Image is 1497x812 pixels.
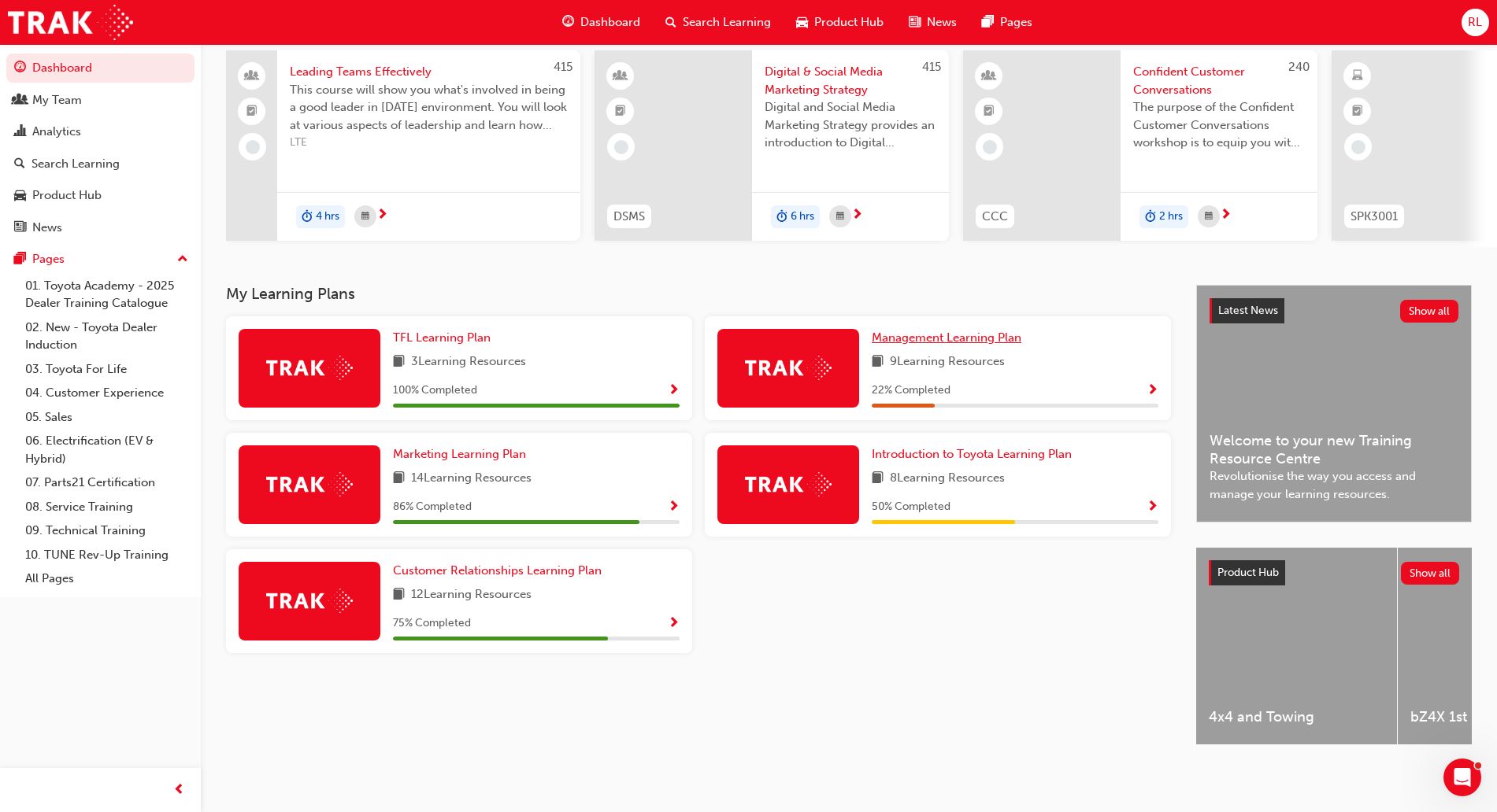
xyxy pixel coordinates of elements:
span: Show Progress [668,617,680,631]
a: Introduction to Toyota Learning Plan [872,445,1078,463]
a: Product HubShow all [1209,560,1459,585]
img: Trak [266,589,353,613]
span: book-icon [393,352,405,372]
a: news-iconNews [896,6,969,39]
a: 04. Customer Experience [19,381,195,405]
span: next-icon [1220,209,1232,223]
span: learningRecordVerb_NONE-icon [246,140,260,154]
span: 415 [922,60,941,74]
span: Show Progress [1147,500,1158,515]
span: Leading Teams Effectively [290,63,568,81]
button: Show Progress [1147,497,1158,517]
span: next-icon [851,209,863,223]
span: SPK3001 [1351,208,1398,226]
div: Search Learning [31,155,120,173]
a: 06. Electrification (EV & Hybrid) [19,429,195,471]
span: 8 Learning Resources [890,469,1005,489]
button: Show Progress [668,381,680,400]
span: Show Progress [668,384,680,398]
button: Pages [6,245,195,274]
span: calendar-icon [836,207,844,227]
span: learningResourceType_INSTRUCTOR_LED-icon [615,66,626,87]
span: Show Progress [668,500,680,515]
span: book-icon [872,469,884,489]
iframe: Intercom live chat [1443,758,1481,796]
span: book-icon [872,352,884,372]
div: My Team [32,91,82,109]
span: Digital and Social Media Marketing Strategy provides an introduction to Digital Marketing and Soc... [765,98,936,152]
span: Latest News [1218,304,1278,317]
span: next-icon [376,209,388,223]
img: Trak [266,472,353,496]
a: Management Learning Plan [872,329,1028,347]
span: Introduction to Toyota Learning Plan [872,447,1072,461]
span: duration-icon [1145,207,1156,227]
img: Trak [8,5,133,40]
a: Product Hub [6,181,195,210]
span: 12 Learning Resources [411,585,532,605]
button: Show Progress [668,497,680,517]
span: Management Learning Plan [872,330,1021,345]
button: RL [1462,9,1489,36]
span: duration-icon [302,207,313,227]
a: Latest NewsShow allWelcome to your new Training Resource CentreRevolutionise the way you access a... [1196,285,1472,522]
a: search-iconSearch Learning [653,6,784,39]
span: news-icon [14,221,26,235]
span: 9 Learning Resources [890,352,1005,372]
a: Dashboard [6,54,195,83]
span: Marketing Learning Plan [393,447,526,461]
a: Customer Relationships Learning Plan [393,562,608,580]
span: Show Progress [1147,384,1158,398]
span: calendar-icon [361,207,369,227]
a: car-iconProduct Hub [784,6,896,39]
a: News [6,213,195,242]
a: 01. Toyota Academy - 2025 Dealer Training Catalogue [19,274,195,316]
button: DashboardMy TeamAnalyticsSearch LearningProduct HubNews [6,50,195,245]
a: 07. Parts21 Certification [19,471,195,495]
span: 3 Learning Resources [411,352,526,372]
span: Digital & Social Media Marketing Strategy [765,63,936,98]
a: Analytics [6,117,195,146]
span: search-icon [665,13,676,32]
span: learningRecordVerb_NONE-icon [983,140,997,154]
a: 09. Technical Training [19,519,195,543]
a: guage-iconDashboard [550,6,653,39]
span: 100 % Completed [393,382,477,400]
button: Show all [1400,300,1459,323]
span: learningResourceType_INSTRUCTOR_LED-icon [984,66,995,87]
button: Show Progress [1147,381,1158,400]
span: CCC [982,208,1008,226]
span: up-icon [177,249,188,270]
span: Customer Relationships Learning Plan [393,563,602,578]
span: book-icon [393,469,405,489]
span: chart-icon [14,125,26,139]
span: Search Learning [683,13,771,31]
span: book-icon [393,585,405,605]
span: booktick-icon [1352,101,1363,122]
a: All Pages [19,567,195,591]
span: Product Hub [814,13,884,31]
a: 08. Service Training [19,495,195,519]
span: Product Hub [1217,566,1279,579]
span: Revolutionise the way you access and manage your learning resources. [1210,467,1458,503]
a: Search Learning [6,149,195,179]
span: people-icon [246,66,258,87]
div: Analytics [32,123,81,141]
span: 75 % Completed [393,615,471,633]
a: pages-iconPages [969,6,1045,39]
a: 4x4 and Towing [1196,548,1397,744]
span: Welcome to your new Training Resource Centre [1210,432,1458,467]
span: RL [1468,13,1482,31]
span: booktick-icon [615,101,626,122]
a: 10. TUNE Rev-Up Training [19,543,195,567]
span: pages-icon [14,253,26,267]
span: The purpose of the Confident Customer Conversations workshop is to equip you with tools to commun... [1133,98,1305,152]
span: Dashboard [580,13,640,31]
span: search-icon [14,157,25,172]
a: 240CCCConfident Customer ConversationsThe purpose of the Confident Customer Conversations worksho... [963,50,1317,241]
img: Trak [745,472,832,496]
span: 415 [554,60,572,74]
span: guage-icon [562,13,574,32]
